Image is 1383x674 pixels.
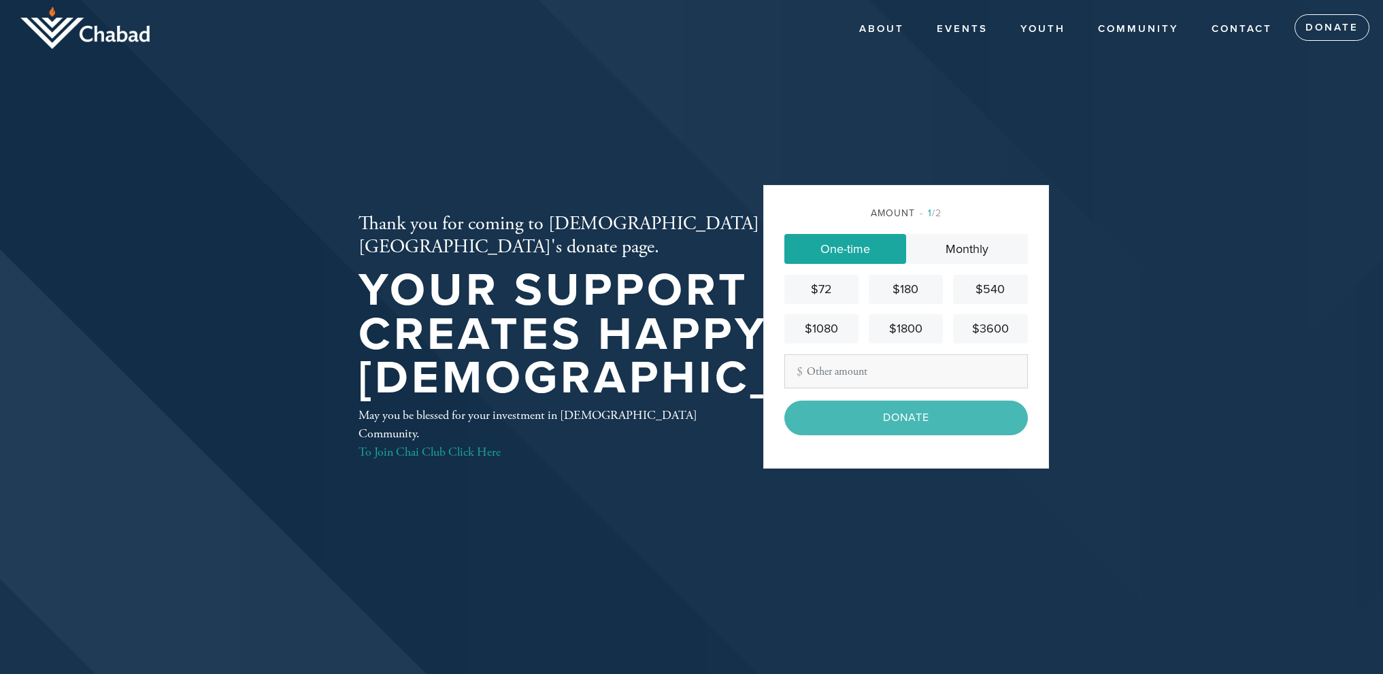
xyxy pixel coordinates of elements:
div: $3600 [959,320,1022,338]
a: Events [927,16,998,42]
div: $1080 [790,320,853,338]
a: Donate [1295,14,1369,41]
a: $1800 [869,314,943,343]
h1: Your support creates happy [DEMOGRAPHIC_DATA]! [359,269,942,401]
a: COMMUNITY [1088,16,1189,42]
div: $540 [959,280,1022,299]
input: Other amount [784,354,1028,388]
div: Amount [784,206,1028,220]
a: Contact [1201,16,1282,42]
a: $72 [784,275,859,304]
a: $1080 [784,314,859,343]
a: About [849,16,914,42]
a: $180 [869,275,943,304]
span: /2 [920,207,942,219]
h2: Thank you for coming to [DEMOGRAPHIC_DATA][GEOGRAPHIC_DATA]'s donate page. [359,213,942,258]
div: May you be blessed for your investment in [DEMOGRAPHIC_DATA] Community. [359,406,719,461]
div: $1800 [874,320,937,338]
a: Monthly [906,234,1028,264]
span: 1 [928,207,932,219]
a: $540 [953,275,1027,304]
a: One-time [784,234,906,264]
a: To Join Chai Club Click Here [359,444,501,460]
div: $72 [790,280,853,299]
a: YOUTH [1010,16,1076,42]
img: logo_half.png [20,7,150,49]
div: $180 [874,280,937,299]
a: $3600 [953,314,1027,343]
